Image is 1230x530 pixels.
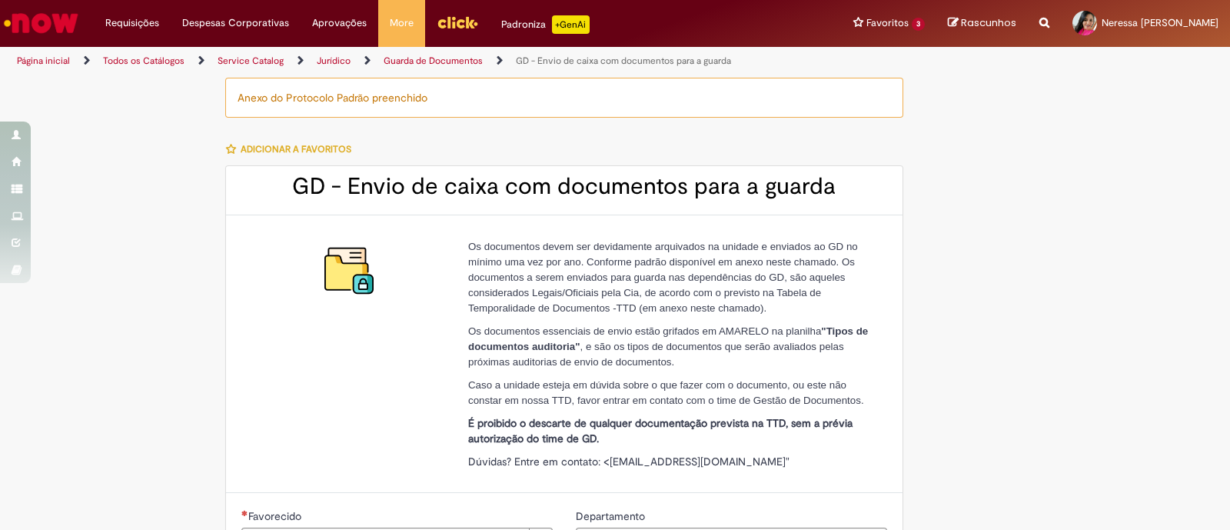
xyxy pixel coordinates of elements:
a: Guarda de Documentos [384,55,483,67]
span: Aprovações [312,15,367,31]
span: Necessários [241,510,248,516]
a: Rascunhos [948,16,1016,31]
img: GD - Envio de caixa com documentos para a guarda [324,246,374,295]
span: Requisições [105,15,159,31]
p: Dúvidas? Entre em contato: <[EMAIL_ADDRESS][DOMAIN_NAME]" [468,454,876,469]
div: Anexo do Protocolo Padrão preenchido [225,78,903,118]
span: Os documentos essenciais de envio estão grifados em AMARELO na planilha , e são os tipos de docum... [468,325,868,368]
a: Todos os Catálogos [103,55,184,67]
span: More [390,15,414,31]
span: Rascunhos [961,15,1016,30]
span: Caso a unidade esteja em dúvida sobre o que fazer com o documento, ou este não constar em nossa T... [468,379,864,406]
a: Service Catalog [218,55,284,67]
div: Padroniza [501,15,590,34]
a: GD - Envio de caixa com documentos para a guarda [516,55,731,67]
img: click_logo_yellow_360x200.png [437,11,478,34]
span: 3 [912,18,925,31]
strong: "Tipos de documentos auditoria" [468,325,868,352]
span: Neressa [PERSON_NAME] [1102,16,1218,29]
a: Jurídico [317,55,351,67]
span: Favoritos [866,15,909,31]
span: Os documentos devem ser devidamente arquivados na unidade e enviados ao GD no mínimo uma vez por ... [468,241,858,314]
p: +GenAi [552,15,590,34]
strong: É proibido o descarte de qualquer documentação prevista na TTD, sem a prévia autorização do time ... [468,416,853,445]
span: Despesas Corporativas [182,15,289,31]
ul: Trilhas de página [12,47,809,75]
h2: GD - Envio de caixa com documentos para a guarda [241,174,887,199]
img: ServiceNow [2,8,81,38]
span: Necessários - Favorecido [248,509,304,523]
span: Departamento [576,509,648,523]
span: Adicionar a Favoritos [241,143,351,155]
button: Adicionar a Favoritos [225,133,360,165]
a: Página inicial [17,55,70,67]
